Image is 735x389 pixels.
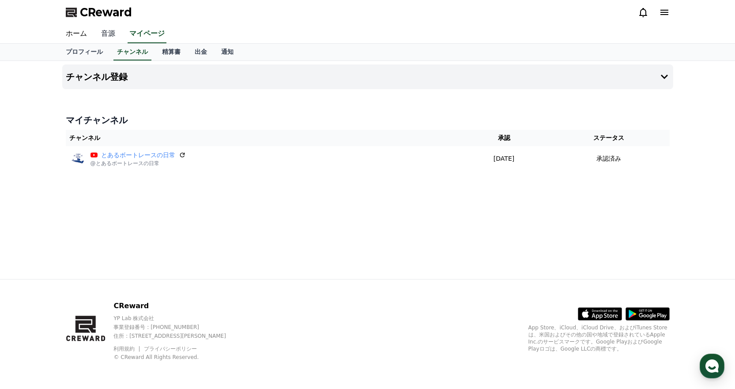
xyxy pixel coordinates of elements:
a: とあるボートレースの日常 [101,151,175,160]
button: チャンネル登録 [62,64,673,89]
a: 通知 [214,44,241,60]
span: CReward [80,5,132,19]
a: ホーム [59,25,94,43]
p: 承認済み [596,154,621,163]
span: Settings [131,293,152,300]
a: CReward [66,5,132,19]
p: YP Lab 株式会社 [113,315,241,322]
a: プロフィール [59,44,110,60]
p: © CReward All Rights Reserved. [113,354,241,361]
th: チャンネル [66,130,460,146]
img: とあるボートレースの日常 [69,150,87,167]
a: プライバシーポリシー [144,346,197,352]
a: Home [3,280,58,302]
th: ステータス [548,130,669,146]
a: Settings [114,280,170,302]
a: マイページ [128,25,166,43]
p: 事業登録番号 : [PHONE_NUMBER] [113,324,241,331]
a: Messages [58,280,114,302]
th: 承認 [460,130,549,146]
h4: マイチャンネル [66,114,670,126]
span: Home [23,293,38,300]
h4: チャンネル登録 [66,72,128,82]
p: CReward [113,301,241,311]
a: チャンネル [113,44,151,60]
p: App Store、iCloud、iCloud Drive、およびiTunes Storeは、米国およびその他の国や地域で登録されているApple Inc.のサービスマークです。Google P... [528,324,670,352]
a: 出金 [188,44,214,60]
p: 住所 : [STREET_ADDRESS][PERSON_NAME] [113,332,241,340]
a: 利用規約 [113,346,141,352]
a: 精算書 [155,44,188,60]
span: Messages [73,294,99,301]
p: @とあるボートレースの日常 [90,160,186,167]
a: 音源 [94,25,122,43]
p: [DATE] [463,154,545,163]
